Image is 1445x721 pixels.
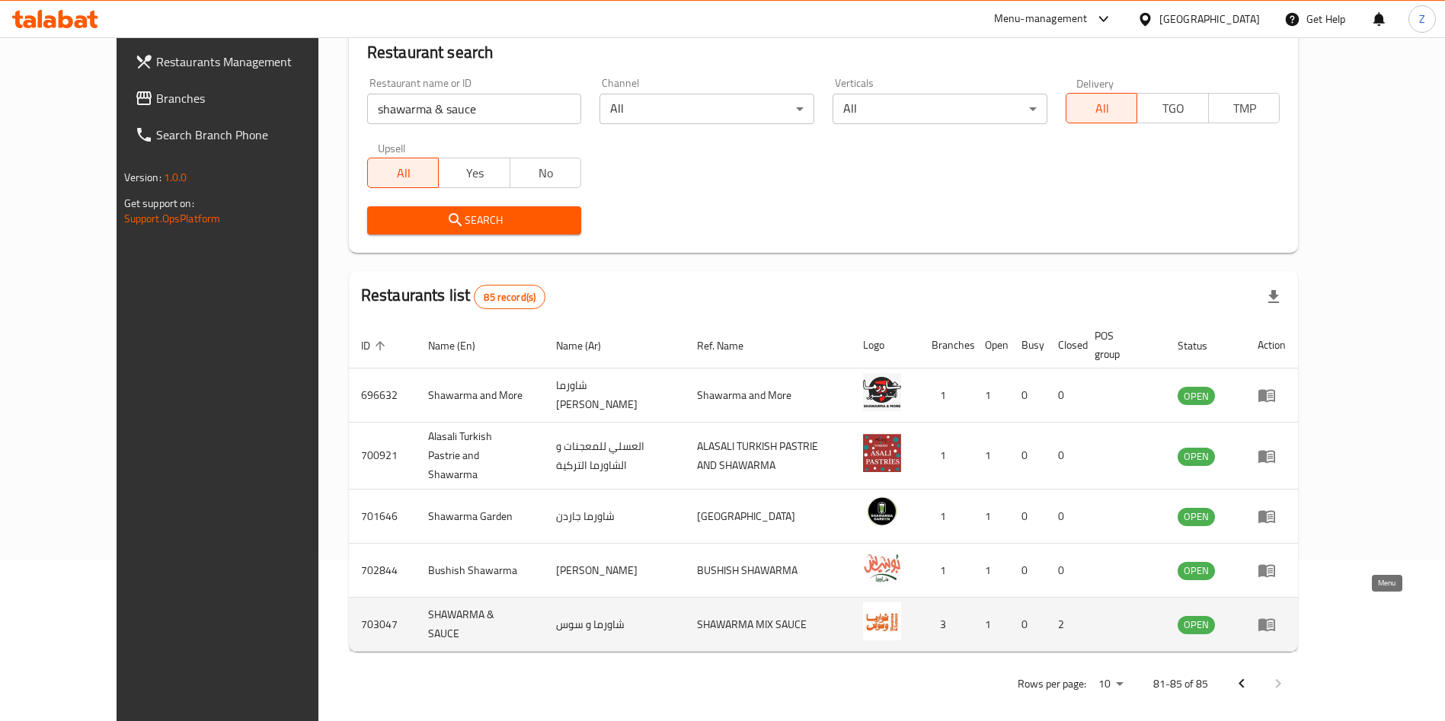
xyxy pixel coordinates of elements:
span: Name (Ar) [556,337,621,355]
div: Menu [1258,386,1286,404]
span: Ref. Name [697,337,763,355]
span: TGO [1143,97,1203,120]
span: OPEN [1178,562,1215,579]
h2: Restaurant search [367,41,1280,64]
td: 1 [973,423,1009,490]
td: 0 [1046,490,1082,544]
div: OPEN [1178,616,1215,634]
span: 85 record(s) [475,290,545,305]
div: Menu [1258,507,1286,525]
td: 1 [973,544,1009,598]
td: 1 [919,544,973,598]
button: All [367,158,440,188]
td: 1 [919,423,973,490]
td: 701646 [349,490,416,544]
td: Shawarma and More [685,368,851,423]
table: enhanced table [349,322,1299,652]
label: Delivery [1076,78,1114,88]
span: Version: [124,167,161,187]
img: Bushish Shawarma [863,548,901,586]
span: 1.0.0 [164,167,187,187]
td: 3 [919,598,973,652]
td: Shawarma Garden [416,490,544,544]
span: Get support on: [124,193,194,213]
span: ID [361,337,390,355]
td: 0 [1009,490,1046,544]
span: No [516,162,576,184]
span: Status [1178,337,1227,355]
a: Restaurants Management [123,43,358,80]
button: No [510,158,582,188]
span: Z [1419,11,1425,27]
img: Shawarma Garden [863,494,901,532]
td: شاورما جاردن [544,490,685,544]
p: 81-85 of 85 [1153,675,1208,694]
span: OPEN [1178,448,1215,465]
div: Menu [1258,447,1286,465]
td: 702844 [349,544,416,598]
button: TMP [1208,93,1280,123]
td: BUSHISH SHAWARMA [685,544,851,598]
td: 0 [1046,544,1082,598]
td: 696632 [349,368,416,423]
th: Closed [1046,322,1082,368]
td: 1 [919,368,973,423]
input: Search for restaurant name or ID.. [367,94,582,124]
h2: Restaurants list [361,284,545,309]
div: Total records count [474,285,545,309]
div: All [833,94,1047,124]
div: OPEN [1178,448,1215,466]
th: Busy [1009,322,1046,368]
img: Alasali Turkish Pastrie and Shawarma [863,434,901,472]
td: 1 [919,490,973,544]
span: Search [379,211,570,230]
td: Shawarma and More [416,368,544,423]
a: Search Branch Phone [123,116,358,153]
div: Export file [1255,279,1292,315]
td: 0 [1009,423,1046,490]
th: Branches [919,322,973,368]
td: SHAWARMA & SAUCE [416,598,544,652]
button: TGO [1136,93,1209,123]
div: Rows per page: [1092,673,1129,696]
td: [PERSON_NAME] [544,544,685,598]
td: Alasali Turkish Pastrie and Shawarma [416,423,544,490]
button: Previous page [1223,665,1260,702]
span: All [1073,97,1132,120]
th: Action [1245,322,1298,368]
div: OPEN [1178,508,1215,526]
td: ALASALI TURKISH PASTRIE AND SHAWARMA [685,423,851,490]
td: 1 [973,598,1009,652]
div: OPEN [1178,387,1215,405]
div: All [599,94,814,124]
td: [GEOGRAPHIC_DATA] [685,490,851,544]
button: Search [367,206,582,234]
th: Open [973,322,1009,368]
td: SHAWARMA MIX SAUCE [685,598,851,652]
div: [GEOGRAPHIC_DATA] [1159,11,1260,27]
span: All [374,162,433,184]
span: Branches [156,89,346,107]
td: 700921 [349,423,416,490]
button: Yes [438,158,510,188]
span: OPEN [1178,388,1215,405]
span: TMP [1215,97,1274,120]
span: OPEN [1178,508,1215,525]
td: شاورما [PERSON_NAME] [544,368,685,423]
a: Support.OpsPlatform [124,209,221,228]
div: Menu-management [994,10,1088,28]
td: 0 [1009,544,1046,598]
img: SHAWARMA & SAUCE [863,602,901,640]
p: Rows per page: [1018,675,1086,694]
td: 2 [1046,598,1082,652]
label: Upsell [378,142,406,153]
th: Logo [851,322,919,368]
button: All [1066,93,1138,123]
td: العسلي للمعجنات و الشاورما التركية [544,423,685,490]
td: 1 [973,490,1009,544]
td: 703047 [349,598,416,652]
span: Yes [445,162,504,184]
td: 1 [973,368,1009,423]
span: Name (En) [428,337,495,355]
